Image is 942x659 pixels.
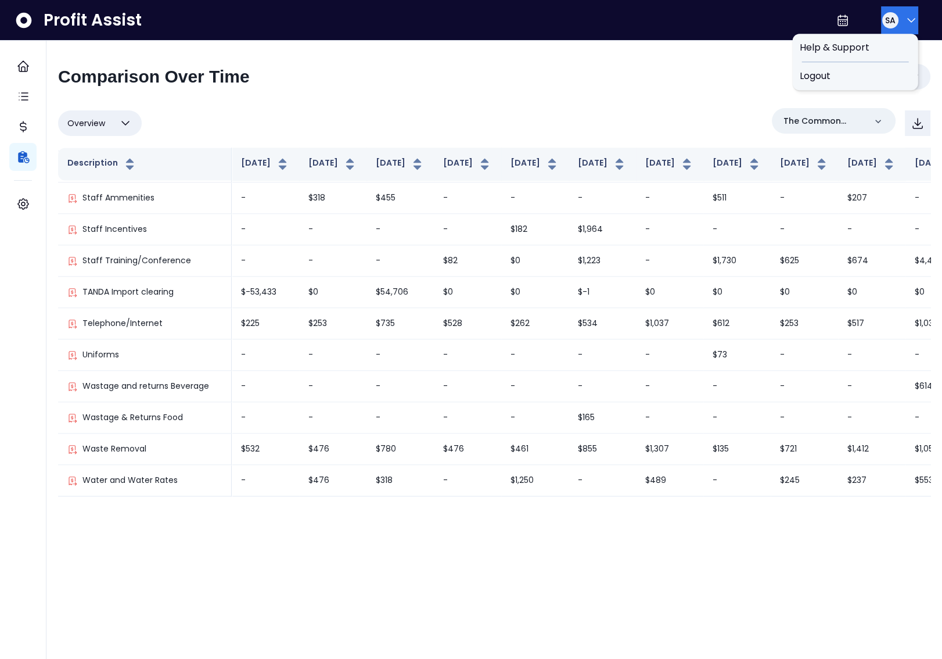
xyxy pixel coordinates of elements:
td: $0 [434,277,501,308]
td: - [232,214,299,245]
td: - [299,339,366,371]
td: - [636,371,703,402]
td: - [501,339,569,371]
td: - [771,371,838,402]
td: - [232,402,299,434]
span: Overview [67,116,105,130]
td: - [434,214,501,245]
td: - [636,402,703,434]
td: $207 [838,182,905,214]
td: - [703,214,771,245]
td: $0 [299,277,366,308]
td: $625 [771,245,838,277]
td: - [569,371,636,402]
td: $612 [703,308,771,339]
td: $262 [501,308,569,339]
p: Staff Training/Conference [82,255,191,267]
td: $1,250 [501,465,569,496]
td: $461 [501,434,569,465]
td: - [703,402,771,434]
p: TANDA Import clearing [82,286,174,298]
td: - [366,214,434,245]
td: - [232,371,299,402]
td: - [366,339,434,371]
p: Staff Ammenities [82,192,154,204]
td: $1,037 [636,308,703,339]
td: $0 [501,277,569,308]
td: - [501,402,569,434]
td: - [299,245,366,277]
td: - [771,339,838,371]
td: - [636,182,703,214]
td: - [501,182,569,214]
td: $489 [636,465,703,496]
td: - [838,214,905,245]
td: $532 [232,434,299,465]
td: - [299,214,366,245]
td: - [771,402,838,434]
button: [DATE] [241,157,290,171]
button: [DATE] [847,157,896,171]
td: - [636,214,703,245]
td: - [838,339,905,371]
td: $237 [838,465,905,496]
td: - [703,371,771,402]
td: $780 [366,434,434,465]
td: $54,706 [366,277,434,308]
p: Staff Incentives [82,223,147,235]
span: Profit Assist [44,10,142,31]
td: $511 [703,182,771,214]
td: - [232,339,299,371]
td: $855 [569,434,636,465]
td: $1,412 [838,434,905,465]
td: - [366,371,434,402]
td: - [838,371,905,402]
td: - [232,245,299,277]
td: $318 [299,182,366,214]
td: $735 [366,308,434,339]
td: $1,730 [703,245,771,277]
td: $253 [771,308,838,339]
td: - [636,339,703,371]
p: Water and Water Rates [82,474,178,486]
td: - [771,182,838,214]
td: $253 [299,308,366,339]
td: $73 [703,339,771,371]
td: $1,223 [569,245,636,277]
td: $0 [838,277,905,308]
td: $517 [838,308,905,339]
td: - [838,402,905,434]
button: [DATE] [578,157,627,171]
td: $182 [501,214,569,245]
td: - [366,245,434,277]
td: - [434,339,501,371]
button: [DATE] [443,157,492,171]
td: $225 [232,308,299,339]
p: Telephone/Internet [82,317,163,329]
td: - [636,245,703,277]
p: Wastage and returns Beverage [82,380,209,392]
td: $-1 [569,277,636,308]
span: Logout [800,69,911,83]
button: Description [67,157,137,171]
button: [DATE] [713,157,761,171]
button: [DATE] [510,157,559,171]
span: Help & Support [800,41,911,55]
td: $476 [434,434,501,465]
td: - [569,182,636,214]
td: - [299,402,366,434]
td: $135 [703,434,771,465]
td: $82 [434,245,501,277]
td: $534 [569,308,636,339]
td: $0 [636,277,703,308]
td: $1,964 [569,214,636,245]
td: $476 [299,434,366,465]
td: $318 [366,465,434,496]
td: - [569,339,636,371]
td: - [434,402,501,434]
td: $1,307 [636,434,703,465]
td: - [434,465,501,496]
td: $721 [771,434,838,465]
button: [DATE] [308,157,357,171]
td: - [501,371,569,402]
